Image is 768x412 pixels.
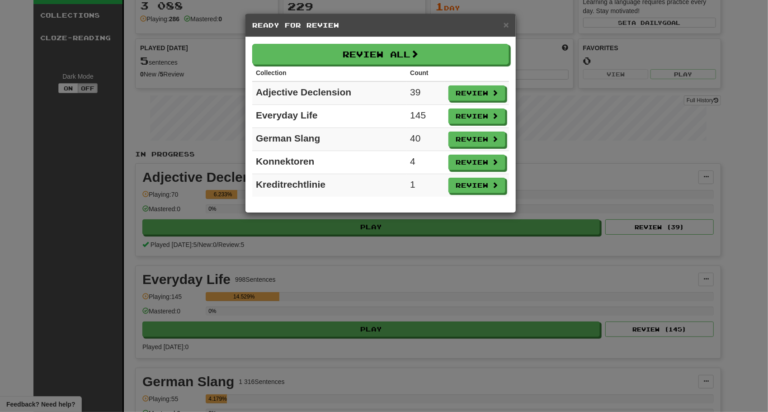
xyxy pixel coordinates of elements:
button: Review [448,85,505,101]
th: Count [406,65,445,81]
span: × [504,19,509,30]
td: 40 [406,128,445,151]
td: Konnektoren [252,151,406,174]
td: Adjective Declension [252,81,406,105]
button: Review [448,109,505,124]
td: 145 [406,105,445,128]
button: Review [448,132,505,147]
td: 1 [406,174,445,197]
td: German Slang [252,128,406,151]
button: Review All [252,44,509,65]
td: 4 [406,151,445,174]
td: Everyday Life [252,105,406,128]
td: 39 [406,81,445,105]
h5: Ready for Review [252,21,509,30]
button: Close [504,20,509,29]
button: Review [448,155,505,170]
button: Review [448,178,505,193]
th: Collection [252,65,406,81]
td: Kreditrechtlinie [252,174,406,197]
